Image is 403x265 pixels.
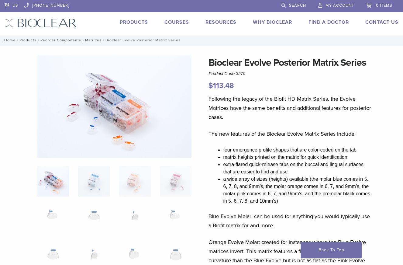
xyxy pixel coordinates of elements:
[208,81,234,90] bdi: 113.48
[160,204,191,235] img: Bioclear Evolve Posterior Matrix Series - Image 8
[78,166,110,197] img: Bioclear Evolve Posterior Matrix Series - Image 2
[37,204,69,235] img: Bioclear Evolve Posterior Matrix Series - Image 5
[119,204,151,235] img: Bioclear Evolve Posterior Matrix Series - Image 7
[164,19,189,25] a: Courses
[208,71,245,76] span: Product Code:
[325,3,354,8] span: My Account
[37,55,191,158] img: Evolve-refills-2
[223,176,373,205] li: a wide array of sizes (heights) available (the molar blue comes in 5, 6, 7, 8, and 9mm’s, the mol...
[85,38,102,42] a: Matrices
[37,166,69,197] img: Evolve-refills-2-324x324.jpg
[205,19,236,25] a: Resources
[81,39,85,42] span: /
[301,242,362,258] a: Back To Top
[102,39,105,42] span: /
[5,19,77,27] img: Bioclear
[208,55,373,70] h1: Bioclear Evolve Posterior Matrix Series
[289,3,306,8] span: Search
[223,154,373,161] li: matrix heights printed on the matrix for quick identification
[308,19,349,25] a: Find A Doctor
[120,19,148,25] a: Products
[119,166,151,197] img: Bioclear Evolve Posterior Matrix Series - Image 3
[208,81,213,90] span: $
[160,166,191,197] img: Bioclear Evolve Posterior Matrix Series - Image 4
[15,39,19,42] span: /
[2,38,15,42] a: Home
[223,146,373,154] li: four emergence profile shapes that are color-coded on the tab
[208,129,373,138] p: The new features of the Bioclear Evolve Matrix Series include:
[40,38,81,42] a: Reorder Components
[365,19,398,25] a: Contact Us
[223,161,373,176] li: extra-flared quick-release tabs on the buccal and lingual surfaces that are easier to find and use
[208,94,373,122] p: Following the legacy of the Biofit HD Matrix Series, the Evolve Matrices have the same benefits a...
[78,204,110,235] img: Bioclear Evolve Posterior Matrix Series - Image 6
[208,212,373,230] p: Blue Evolve Molar: can be used for anything you would typically use a Biofit matrix for and more.
[376,3,392,8] span: 0 items
[236,71,245,76] span: 3270
[19,38,36,42] a: Products
[36,39,40,42] span: /
[253,19,292,25] a: Why Bioclear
